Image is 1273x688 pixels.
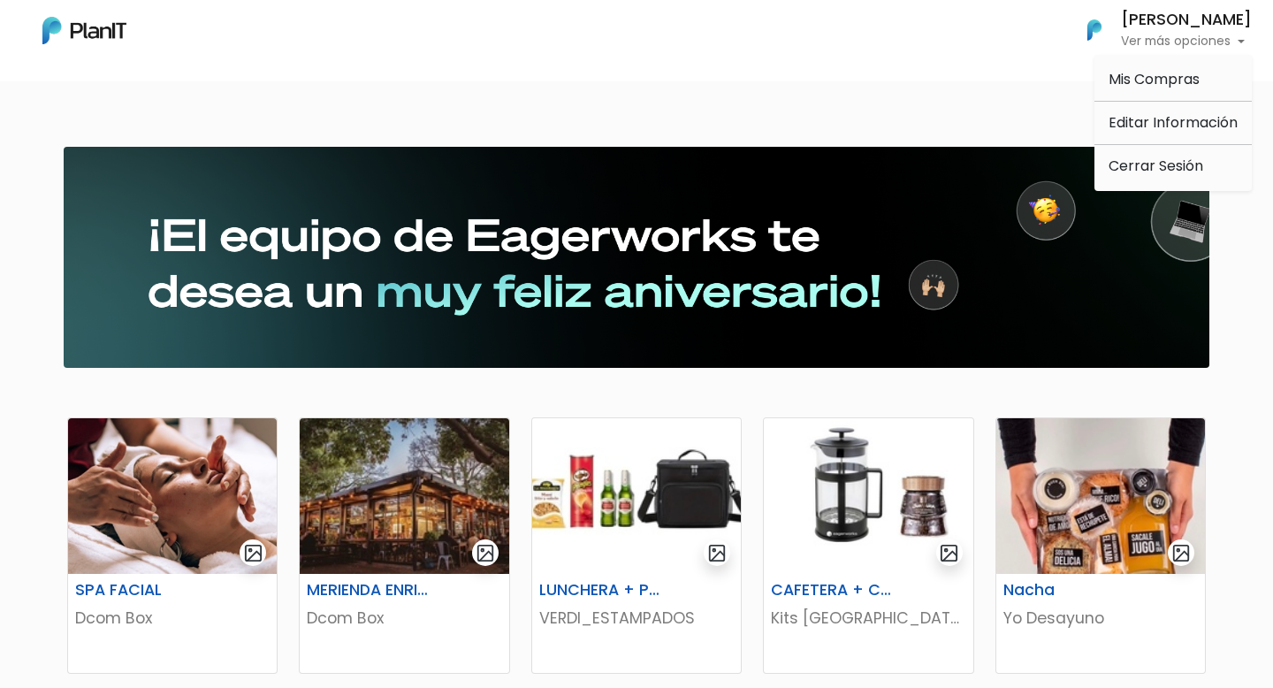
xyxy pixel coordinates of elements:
[243,543,263,563] img: gallery-light
[532,418,741,574] img: thumb_B5069BE2-F4D7-4801-A181-DF9E184C69A6.jpeg
[75,607,270,630] p: Dcom Box
[1064,7,1252,53] button: PlanIt Logo [PERSON_NAME] Ver más opciones
[993,581,1137,600] h6: Nacha
[996,418,1205,574] img: thumb_D894C8AE-60BF-4788-A814-9D6A2BE292DF.jpeg
[68,418,277,574] img: thumb_2AAA59ED-4AB8-4286-ADA8-D238202BF1A2.jpeg
[529,581,673,600] h6: LUNCHERA + PICADA
[760,581,904,600] h6: CAFETERA + CAFÉ [PERSON_NAME]
[539,607,734,630] p: VERDI_ESTAMPADOS
[307,607,501,630] p: Dcom Box
[1075,11,1114,50] img: PlanIt Logo
[65,581,209,600] h6: SPA FACIAL
[1003,607,1198,630] p: Yo Desayuno
[707,543,728,563] img: gallery-light
[91,17,255,51] div: ¿Necesitás ayuda?
[476,543,496,563] img: gallery-light
[1121,35,1252,48] p: Ver más opciones
[995,417,1206,674] a: gallery-light Nacha Yo Desayuno
[296,581,440,600] h6: MERIENDA ENRIQUETA CAFÉ
[764,418,972,574] img: thumb_63AE2317-F514-41F3-A209-2759B9902972.jpeg
[1121,12,1252,28] h6: [PERSON_NAME]
[1094,105,1252,141] a: Editar Información
[1171,543,1192,563] img: gallery-light
[771,607,965,630] p: Kits [GEOGRAPHIC_DATA]
[300,418,508,574] img: thumb_6349CFF3-484F-4BCD-9940-78224EC48F4B.jpeg
[299,417,509,674] a: gallery-light MERIENDA ENRIQUETA CAFÉ Dcom Box
[531,417,742,674] a: gallery-light LUNCHERA + PICADA VERDI_ESTAMPADOS
[1094,62,1252,97] a: Mis Compras
[1094,149,1252,184] a: Cerrar Sesión
[939,543,959,563] img: gallery-light
[42,17,126,44] img: PlanIt Logo
[1109,69,1200,89] span: Mis Compras
[763,417,973,674] a: gallery-light CAFETERA + CAFÉ [PERSON_NAME] Kits [GEOGRAPHIC_DATA]
[67,417,278,674] a: gallery-light SPA FACIAL Dcom Box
